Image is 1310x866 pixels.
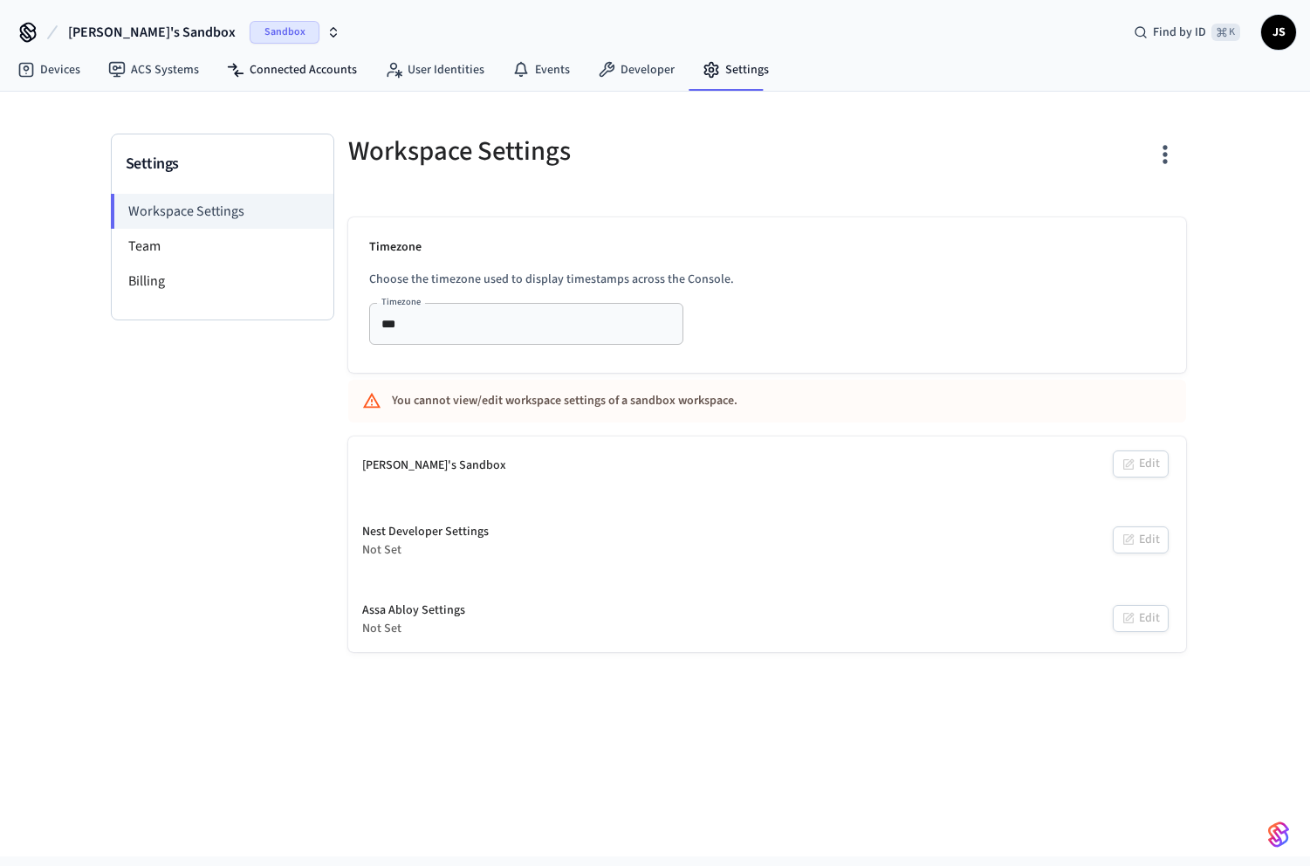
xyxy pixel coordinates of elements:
[68,22,236,43] span: [PERSON_NAME]'s Sandbox
[381,295,421,308] label: Timezone
[1268,821,1289,849] img: SeamLogoGradient.69752ec5.svg
[362,541,489,560] div: Not Set
[94,54,213,86] a: ACS Systems
[112,229,333,264] li: Team
[362,601,465,620] div: Assa Abloy Settings
[1211,24,1240,41] span: ⌘ K
[213,54,371,86] a: Connected Accounts
[348,134,757,169] h5: Workspace Settings
[392,385,1039,417] div: You cannot view/edit workspace settings of a sandbox workspace.
[111,194,333,229] li: Workspace Settings
[584,54,689,86] a: Developer
[112,264,333,299] li: Billing
[369,271,1165,289] p: Choose the timezone used to display timestamps across the Console.
[126,152,319,176] h3: Settings
[1261,15,1296,50] button: JS
[362,620,465,638] div: Not Set
[498,54,584,86] a: Events
[371,54,498,86] a: User Identities
[1153,24,1206,41] span: Find by ID
[362,523,489,541] div: Nest Developer Settings
[3,54,94,86] a: Devices
[369,238,1165,257] p: Timezone
[1120,17,1254,48] div: Find by ID⌘ K
[1263,17,1294,48] span: JS
[250,21,319,44] span: Sandbox
[689,54,783,86] a: Settings
[362,457,506,475] div: [PERSON_NAME]'s Sandbox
